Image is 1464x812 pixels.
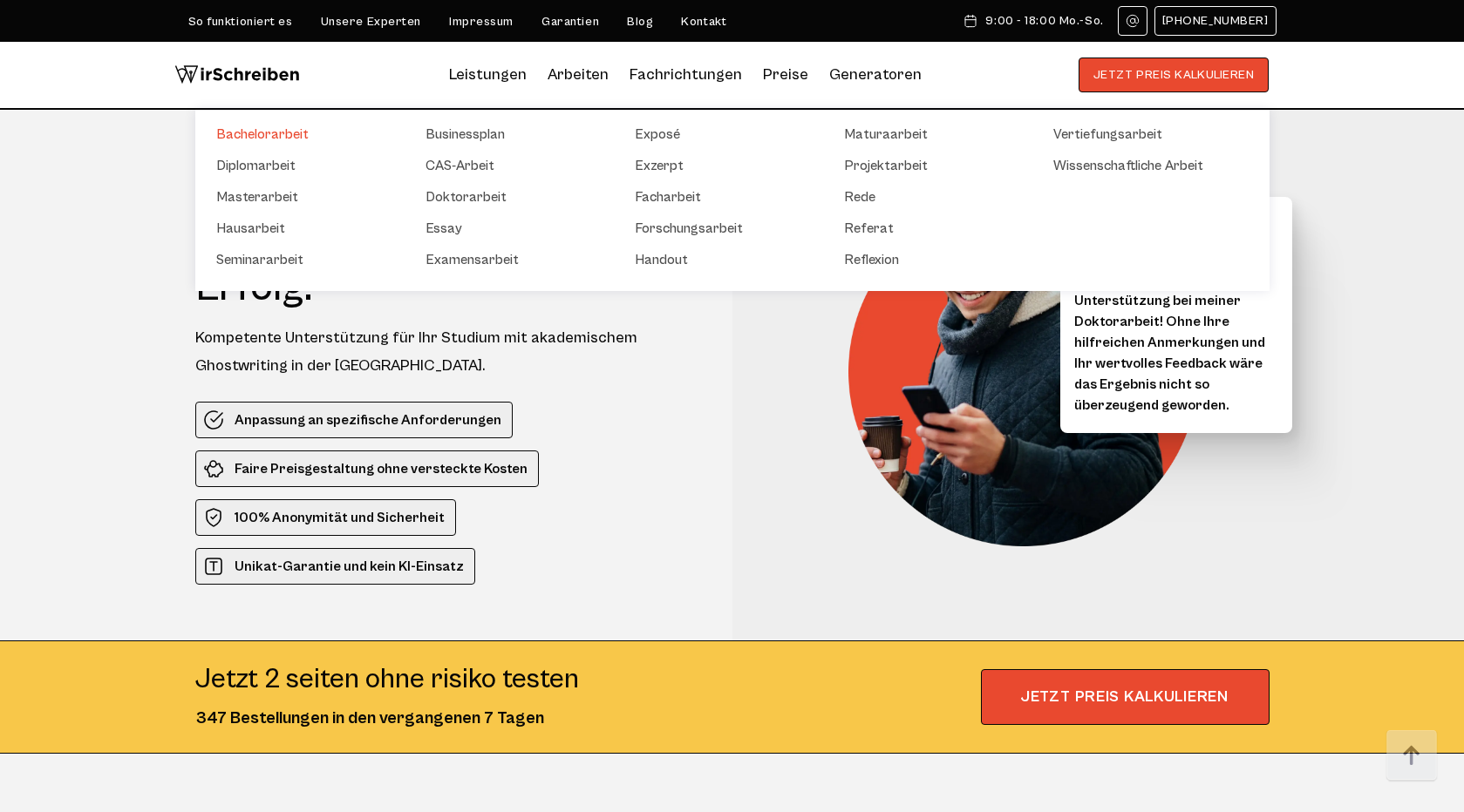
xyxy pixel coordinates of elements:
img: Schedule [963,14,978,28]
span: [PHONE_NUMBER] [1162,14,1269,28]
a: Diplomarbeit [216,155,391,176]
a: Unsere Experten [321,15,421,29]
a: Fachrichtungen [630,61,742,89]
a: Generatoren [829,61,922,89]
a: Maturaarbeit [844,124,1018,145]
a: Handout [635,249,809,270]
a: Rede [844,186,1018,207]
a: Reflexion [844,249,1018,270]
a: Exzerpt [635,155,809,176]
li: 100% Anonymität und Sicherheit [195,499,456,536]
a: Masterarbeit [216,186,391,207]
img: button top [1386,730,1438,782]
img: Email [1126,14,1140,28]
a: Preise [763,65,808,84]
a: Essay [426,218,600,239]
img: 100% Anonymität und Sicherheit [203,507,224,528]
a: Forschungsarbeit [635,218,809,239]
div: Vielen Dank, [PERSON_NAME], für Ihre wertvolle Unterstützung bei meiner Doktorarbeit! Ohne Ihre h... [1060,197,1292,433]
a: So funktioniert es [188,15,293,29]
div: Kompetente Unterstützung für Ihr Studium mit akademischem Ghostwriting in der [GEOGRAPHIC_DATA]. [195,324,700,380]
a: CAS-Arbeit [426,155,600,176]
a: Bachelorarbeit [216,124,391,145]
a: [PHONE_NUMBER] [1154,6,1277,36]
a: Seminararbeit [216,249,391,270]
a: Leistungen [449,61,527,89]
img: Ghostwriter Schweiz – Ihr Partner für akademischen Erfolg! [848,152,1223,546]
a: Hausarbeit [216,218,391,239]
a: Arbeiten [548,61,609,89]
img: Anpassung an spezifische Anforderungen [203,409,224,430]
a: Exposé [635,124,809,145]
a: Examensarbeit [426,249,600,270]
img: Unikat-Garantie und kein KI-Einsatz [203,556,224,577]
li: Unikat-Garantie und kein KI-Einsatz [195,548,475,585]
img: logo wirschreiben [174,58,300,92]
a: Blog [627,15,653,29]
a: Garantien [541,15,599,29]
a: Wissenschaftliche Arbeit [1053,155,1228,176]
a: Projektarbeit [844,155,1018,176]
li: Faire Preisgestaltung ohne versteckte Kosten [195,450,539,487]
img: Faire Preisgestaltung ohne versteckte Kosten [203,458,224,479]
a: Referat [844,218,1018,239]
li: Anpassung an spezifische Anforderungen [195,402,513,438]
div: 347 Bestellungen in den vergangenen 7 Tagen [195,706,579,732]
span: JETZT PREIS KALKULIEREN [981,669,1270,725]
a: Facharbeit [635,186,809,207]
a: Businessplan [426,124,600,145]
a: Kontakt [681,15,726,29]
a: Impressum [449,15,514,29]
button: JETZT PREIS KALKULIEREN [1079,58,1270,92]
div: Jetzt 2 seiten ohne risiko testen [195,662,579,697]
a: Doktorarbeit [426,186,600,207]
span: 9:00 - 18:00 Mo.-So. [985,14,1103,28]
a: Vertiefungsarbeit [1053,124,1228,145]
